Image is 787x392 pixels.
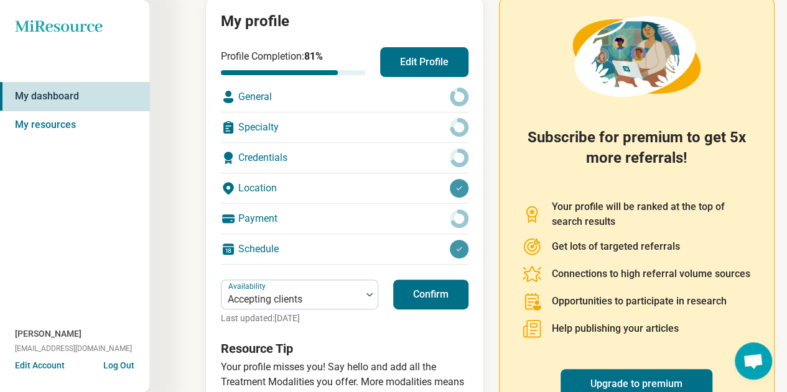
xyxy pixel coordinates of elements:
[103,359,134,369] button: Log Out
[552,321,679,336] p: Help publishing your articles
[380,47,468,77] button: Edit Profile
[221,312,378,325] p: Last updated: [DATE]
[552,294,727,309] p: Opportunities to participate in research
[221,204,468,234] div: Payment
[15,343,132,354] span: [EMAIL_ADDRESS][DOMAIN_NAME]
[15,359,65,372] button: Edit Account
[221,143,468,173] div: Credentials
[221,49,365,75] div: Profile Completion:
[304,50,323,62] span: 81 %
[221,340,468,357] h3: Resource Tip
[552,199,752,229] p: Your profile will be ranked at the top of search results
[552,267,750,281] p: Connections to high referral volume sources
[221,234,468,264] div: Schedule
[393,280,468,309] button: Confirm
[221,173,468,203] div: Location
[221,82,468,112] div: General
[15,327,81,340] span: [PERSON_NAME]
[228,281,268,290] label: Availability
[735,342,772,380] div: Open chat
[221,11,468,32] h2: My profile
[522,127,752,185] h2: Subscribe for premium to get 5x more referrals!
[552,239,680,254] p: Get lots of targeted referrals
[221,112,468,142] div: Specialty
